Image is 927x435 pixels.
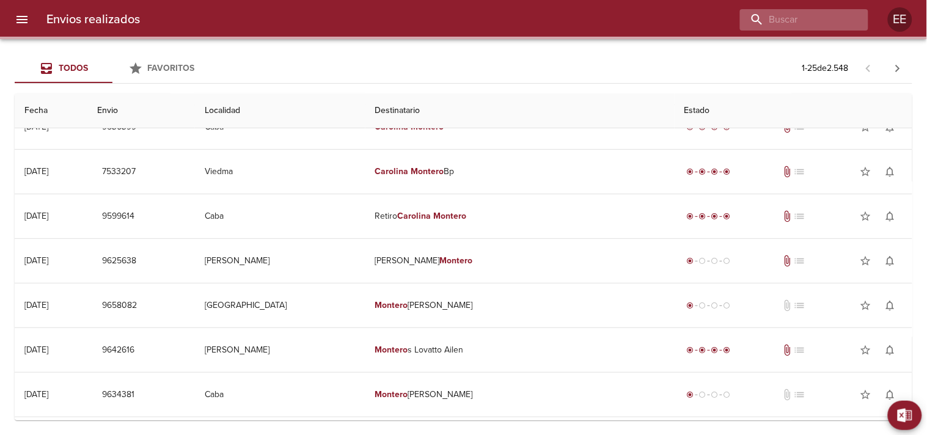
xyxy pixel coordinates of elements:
div: [DATE] [24,122,48,132]
span: No tiene documentos adjuntos [781,299,793,312]
span: radio_button_checked [687,346,694,354]
span: star_border [860,389,872,401]
button: 7533207 [97,161,141,183]
span: star_border [860,299,872,312]
span: radio_button_checked [711,168,719,175]
p: 1 - 25 de 2.548 [802,62,849,75]
th: Localidad [195,93,365,128]
span: Pagina siguiente [883,54,912,83]
button: Agregar a favoritos [854,382,878,407]
h6: Envios realizados [46,10,140,29]
span: 9642616 [102,343,134,358]
span: radio_button_checked [724,213,731,220]
td: [PERSON_NAME] [365,283,675,327]
button: 9658082 [97,294,142,317]
button: Agregar a favoritos [854,338,878,362]
div: [DATE] [24,211,48,221]
button: Agregar a favoritos [854,293,878,318]
span: radio_button_unchecked [699,391,706,398]
span: Tiene documentos adjuntos [781,210,793,222]
div: Generado [684,255,733,267]
td: [PERSON_NAME] [365,239,675,283]
em: Montero [375,300,408,310]
button: Activar notificaciones [878,338,903,362]
div: [DATE] [24,300,48,310]
span: No tiene documentos adjuntos [781,389,793,401]
span: Favoritos [148,63,195,73]
em: Carolina [398,211,431,221]
td: Viedma [195,150,365,194]
span: No tiene pedido asociado [793,344,805,356]
div: [DATE] [24,166,48,177]
span: Tiene documentos adjuntos [781,344,793,356]
div: [DATE] [24,345,48,355]
div: Entregado [684,344,733,356]
em: Montero [375,345,408,355]
span: 9599614 [102,209,134,224]
th: Envio [87,93,195,128]
div: [DATE] [24,255,48,266]
em: Montero [411,122,444,132]
div: Tabs Envios [15,54,210,83]
span: radio_button_checked [699,346,706,354]
button: Agregar a favoritos [854,204,878,228]
button: Activar notificaciones [878,293,903,318]
input: buscar [740,9,848,31]
em: Carolina [375,122,409,132]
em: Montero [375,389,408,400]
span: radio_button_unchecked [724,302,731,309]
span: No tiene pedido asociado [793,166,805,178]
span: radio_button_unchecked [724,257,731,265]
button: Agregar a favoritos [854,249,878,273]
td: [PERSON_NAME] [365,373,675,417]
span: radio_button_checked [687,257,694,265]
button: menu [7,5,37,34]
td: [GEOGRAPHIC_DATA] [195,283,365,327]
div: Entregado [684,210,733,222]
span: No tiene pedido asociado [793,255,805,267]
div: Generado [684,389,733,401]
em: Montero [434,211,467,221]
span: notifications_none [884,299,896,312]
button: 9599614 [97,205,139,228]
div: Generado [684,299,733,312]
span: radio_button_checked [687,213,694,220]
span: radio_button_checked [711,213,719,220]
span: notifications_none [884,166,896,178]
span: radio_button_checked [687,168,694,175]
span: star_border [860,255,872,267]
td: Caba [195,373,365,417]
span: star_border [860,166,872,178]
span: Todos [59,63,88,73]
span: radio_button_unchecked [711,302,719,309]
button: 9634381 [97,384,139,406]
span: 7533207 [102,164,136,180]
td: [PERSON_NAME] [195,239,365,283]
span: radio_button_unchecked [699,302,706,309]
button: Activar notificaciones [878,204,903,228]
span: radio_button_checked [699,213,706,220]
span: Tiene documentos adjuntos [781,255,793,267]
span: notifications_none [884,344,896,356]
div: Entregado [684,166,733,178]
span: 9625638 [102,254,136,269]
span: radio_button_checked [687,302,694,309]
span: radio_button_unchecked [711,257,719,265]
td: s Lovatto Ailen [365,328,675,372]
span: Tiene documentos adjuntos [781,166,793,178]
button: 9642616 [97,339,139,362]
span: radio_button_checked [724,346,731,354]
span: No tiene pedido asociado [793,210,805,222]
span: notifications_none [884,389,896,401]
span: 9658082 [102,298,137,313]
span: radio_button_checked [687,391,694,398]
button: Activar notificaciones [878,249,903,273]
button: Activar notificaciones [878,382,903,407]
span: radio_button_unchecked [711,391,719,398]
span: 9634381 [102,387,134,403]
em: Montero [439,255,472,266]
td: Retiro [365,194,675,238]
span: radio_button_unchecked [699,257,706,265]
span: star_border [860,210,872,222]
span: star_border [860,344,872,356]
